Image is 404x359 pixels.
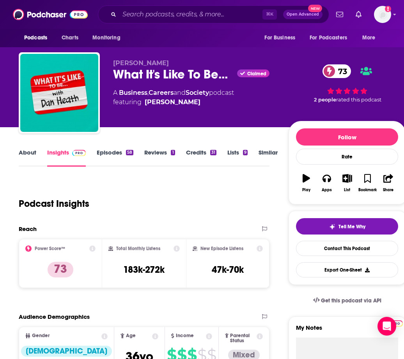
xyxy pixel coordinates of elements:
button: open menu [357,30,385,45]
button: Apps [317,169,337,197]
span: Monitoring [92,32,120,43]
a: Contact This Podcast [296,241,398,256]
div: A podcast [113,88,234,107]
a: 73 [322,64,351,78]
span: Podcasts [24,32,47,43]
h2: Audience Demographics [19,313,90,320]
span: Logged in as Isla [374,6,391,23]
button: open menu [305,30,358,45]
div: Bookmark [358,188,377,192]
img: What It's Like To Be... [20,54,98,132]
span: 2 people [314,97,336,103]
span: , [147,89,149,96]
button: open menu [259,30,305,45]
div: 31 [210,150,216,155]
button: Open AdvancedNew [283,10,322,19]
a: Episodes58 [97,149,133,167]
h2: New Episode Listens [200,246,243,251]
div: Open Intercom Messenger [377,317,396,336]
button: Play [296,169,316,197]
p: 73 [48,262,73,277]
img: tell me why sparkle [329,224,335,230]
button: Follow [296,128,398,146]
button: Bookmark [358,169,378,197]
span: featuring [113,98,234,107]
span: Open Advanced [287,12,319,16]
a: Careers [149,89,174,96]
svg: Add a profile image [385,6,391,12]
div: Search podcasts, credits, & more... [98,5,329,23]
a: Show notifications dropdown [333,8,346,21]
div: Apps [322,188,332,192]
a: Similar [259,149,278,167]
div: 9 [243,150,248,155]
h3: 183k-272k [123,264,165,275]
img: Podchaser - Follow, Share and Rate Podcasts [13,7,88,22]
a: Credits31 [186,149,216,167]
h2: Power Score™ [35,246,65,251]
span: For Business [264,32,295,43]
div: Share [383,188,393,192]
button: Show profile menu [374,6,391,23]
span: Income [176,333,194,338]
h2: Total Monthly Listens [116,246,160,251]
span: ⌘ K [262,9,277,20]
a: Show notifications dropdown [353,8,365,21]
a: Business [119,89,147,96]
a: Society [186,89,209,96]
img: User Profile [374,6,391,23]
button: List [337,169,357,197]
div: 1 [171,150,175,155]
img: Podchaser Pro [72,150,86,156]
a: Lists9 [227,149,248,167]
a: Dan Heath [145,98,200,107]
span: Charts [62,32,78,43]
label: My Notes [296,324,398,338]
a: InsightsPodchaser Pro [47,149,86,167]
div: Play [302,188,310,192]
div: [DEMOGRAPHIC_DATA] [21,346,112,357]
div: Rate [296,149,398,165]
span: Tell Me Why [338,224,365,230]
span: [PERSON_NAME] [113,59,169,67]
a: Get this podcast via API [307,291,388,310]
span: Get this podcast via API [321,297,381,304]
span: Age [126,333,136,338]
a: About [19,149,36,167]
a: Reviews1 [144,149,175,167]
h3: 47k-70k [212,264,244,275]
span: Parental Status [230,333,255,343]
span: Claimed [247,72,266,76]
button: tell me why sparkleTell Me Why [296,218,398,235]
input: Search podcasts, credits, & more... [119,8,262,21]
span: Gender [32,333,50,338]
span: More [362,32,376,43]
button: open menu [19,30,57,45]
button: Export One-Sheet [296,262,398,277]
button: Share [378,169,398,197]
span: and [174,89,186,96]
button: open menu [87,30,130,45]
div: 58 [126,150,133,155]
span: For Podcasters [310,32,347,43]
a: Charts [57,30,83,45]
span: 73 [330,64,351,78]
h1: Podcast Insights [19,198,89,210]
h2: Reach [19,225,37,233]
span: rated this podcast [336,97,381,103]
div: List [344,188,350,192]
span: New [308,5,322,12]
